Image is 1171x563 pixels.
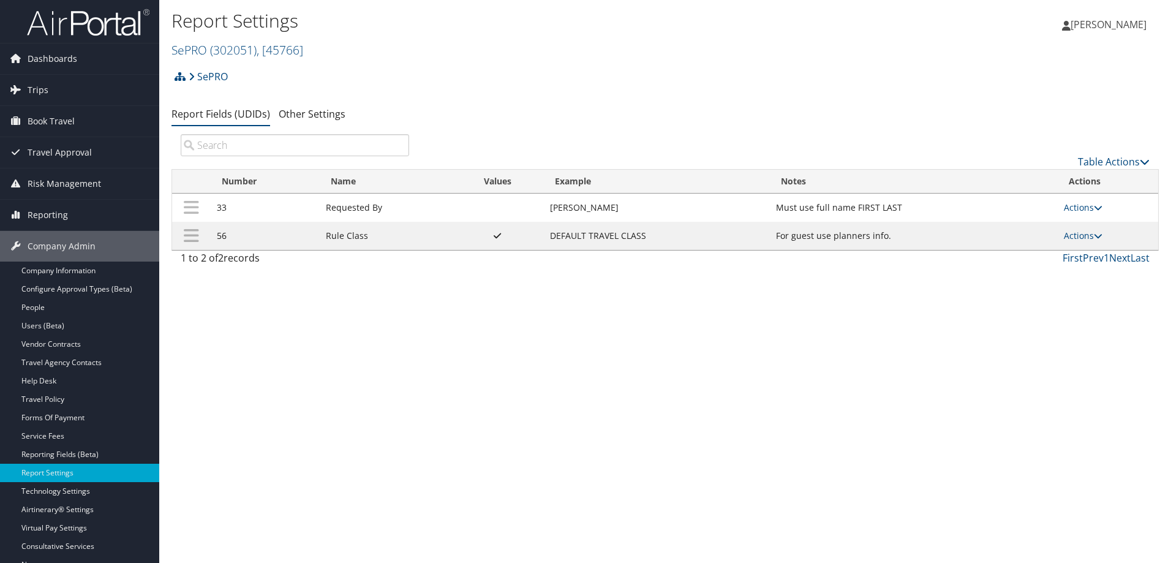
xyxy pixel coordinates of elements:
td: For guest use planners info. [770,222,1058,250]
td: Requested By [320,194,451,222]
span: [PERSON_NAME] [1071,18,1147,31]
span: , [ 45766 ] [257,42,303,58]
a: Actions [1064,230,1102,241]
a: Other Settings [279,107,345,121]
h1: Report Settings [171,8,830,34]
th: : activate to sort column descending [172,170,211,194]
th: Actions [1058,170,1158,194]
a: [PERSON_NAME] [1062,6,1159,43]
th: Example [544,170,770,194]
th: Name [320,170,451,194]
td: [PERSON_NAME] [544,194,770,222]
th: Values [451,170,544,194]
div: 1 to 2 of records [181,251,409,271]
span: Travel Approval [28,137,92,168]
span: Dashboards [28,43,77,74]
span: 2 [218,251,224,265]
span: Book Travel [28,106,75,137]
input: Search [181,134,409,156]
a: Prev [1083,251,1104,265]
td: 33 [211,194,320,222]
span: Reporting [28,200,68,230]
td: Rule Class [320,222,451,250]
a: Last [1131,251,1150,265]
a: 1 [1104,251,1109,265]
a: Next [1109,251,1131,265]
span: ( 302051 ) [210,42,257,58]
span: Company Admin [28,231,96,262]
img: airportal-logo.png [27,8,149,37]
th: Notes [770,170,1058,194]
a: Report Fields (UDIDs) [171,107,270,121]
span: Trips [28,75,48,105]
span: Risk Management [28,168,101,199]
a: First [1063,251,1083,265]
a: Actions [1064,202,1102,213]
th: Number [211,170,320,194]
td: Must use full name FIRST LAST [770,194,1058,222]
a: Table Actions [1078,155,1150,168]
a: SePRO [171,42,303,58]
td: 56 [211,222,320,250]
td: DEFAULT TRAVEL CLASS [544,222,770,250]
a: SePRO [189,64,228,89]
